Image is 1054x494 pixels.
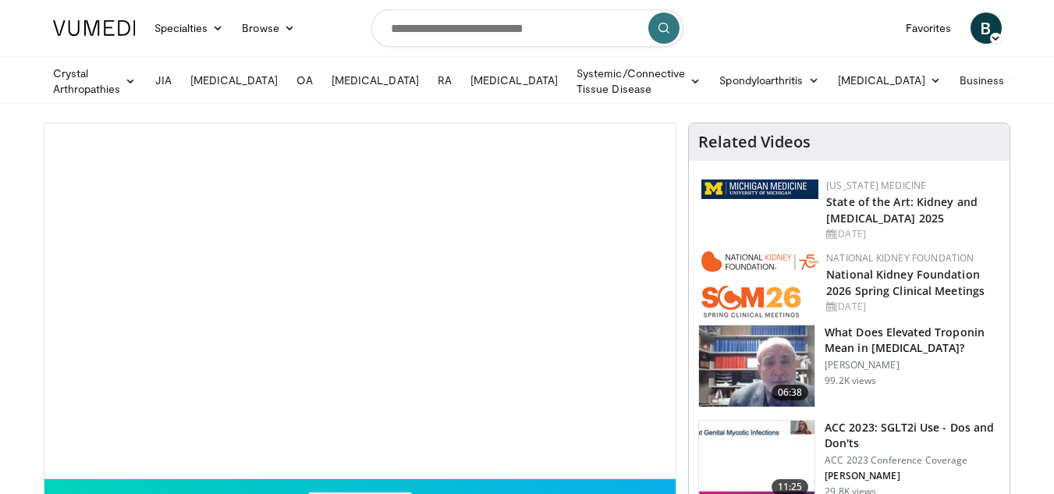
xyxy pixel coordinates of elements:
[371,9,683,47] input: Search topics, interventions
[825,470,1000,482] p: [PERSON_NAME]
[232,12,304,44] a: Browse
[699,325,814,407] img: 98daf78a-1d22-4ebe-927e-10afe95ffd94.150x105_q85_crop-smart_upscale.jpg
[896,12,961,44] a: Favorites
[826,194,978,226] a: State of the Art: Kidney and [MEDICAL_DATA] 2025
[826,267,985,298] a: National Kidney Foundation 2026 Spring Clinical Meetings
[322,65,428,96] a: [MEDICAL_DATA]
[698,133,811,151] h4: Related Videos
[971,12,1002,44] a: B
[826,251,974,265] a: National Kidney Foundation
[287,65,322,96] a: OA
[825,375,876,387] p: 99.2K views
[145,12,233,44] a: Specialties
[701,251,818,318] img: 79503c0a-d5ce-4e31-88bd-91ebf3c563fb.png.150x105_q85_autocrop_double_scale_upscale_version-0.2.png
[181,65,287,96] a: [MEDICAL_DATA]
[826,227,997,241] div: [DATE]
[772,385,809,400] span: 06:38
[701,179,818,199] img: 5ed80e7a-0811-4ad9-9c3a-04de684f05f4.png.150x105_q85_autocrop_double_scale_upscale_version-0.2.png
[826,300,997,314] div: [DATE]
[825,454,1000,467] p: ACC 2023 Conference Coverage
[710,65,828,96] a: Spondyloarthritis
[825,420,1000,451] h3: ACC 2023: SGLT2i Use - Dos and Don'ts
[825,359,1000,371] p: [PERSON_NAME]
[428,65,461,96] a: RA
[950,65,1030,96] a: Business
[698,325,1000,407] a: 06:38 What Does Elevated Troponin Mean in [MEDICAL_DATA]? [PERSON_NAME] 99.2K views
[567,66,710,97] a: Systemic/Connective Tissue Disease
[44,66,146,97] a: Crystal Arthropathies
[53,20,136,36] img: VuMedi Logo
[461,65,567,96] a: [MEDICAL_DATA]
[44,123,676,479] video-js: Video Player
[146,65,181,96] a: JIA
[826,179,926,192] a: [US_STATE] Medicine
[825,325,1000,356] h3: What Does Elevated Troponin Mean in [MEDICAL_DATA]?
[829,65,950,96] a: [MEDICAL_DATA]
